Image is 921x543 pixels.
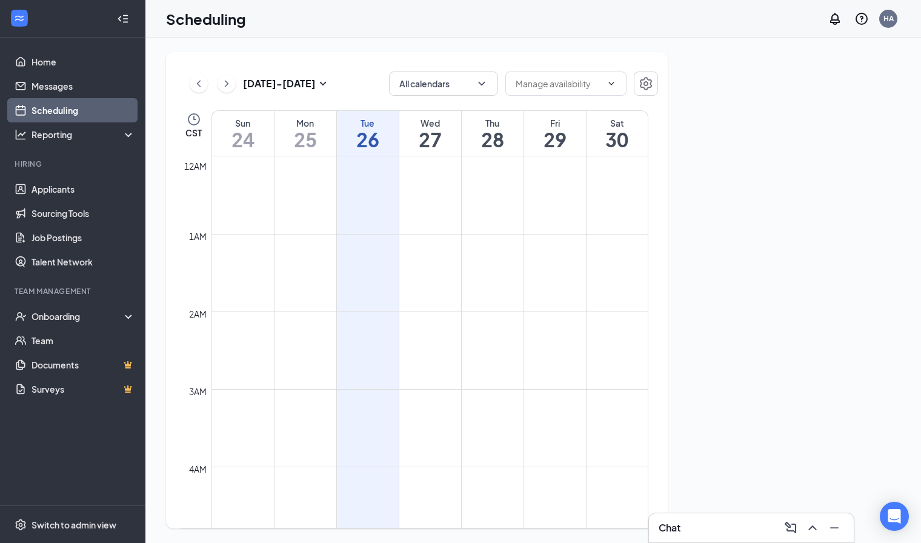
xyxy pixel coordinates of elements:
[221,76,233,91] svg: ChevronRight
[187,385,209,398] div: 3am
[15,159,133,169] div: Hiring
[185,127,202,139] span: CST
[187,112,201,127] svg: Clock
[516,77,602,90] input: Manage availability
[274,111,336,156] a: August 25, 2025
[190,75,208,93] button: ChevronLeft
[117,13,129,25] svg: Collapse
[187,462,209,476] div: 4am
[32,98,135,122] a: Scheduling
[13,12,25,24] svg: WorkstreamLogo
[32,201,135,225] a: Sourcing Tools
[166,8,246,29] h1: Scheduling
[587,129,648,150] h1: 30
[803,518,822,538] button: ChevronUp
[218,75,236,93] button: ChevronRight
[212,129,274,150] h1: 24
[476,78,488,90] svg: ChevronDown
[32,74,135,98] a: Messages
[337,117,399,129] div: Tue
[399,117,461,129] div: Wed
[781,518,800,538] button: ComposeMessage
[32,177,135,201] a: Applicants
[32,519,116,531] div: Switch to admin view
[524,117,586,129] div: Fri
[32,250,135,274] a: Talent Network
[187,307,209,321] div: 2am
[32,310,125,322] div: Onboarding
[607,79,616,88] svg: ChevronDown
[182,159,209,173] div: 12am
[587,117,648,129] div: Sat
[15,310,27,322] svg: UserCheck
[587,111,648,156] a: August 30, 2025
[524,129,586,150] h1: 29
[274,129,336,150] h1: 25
[825,518,844,538] button: Minimize
[524,111,586,156] a: August 29, 2025
[399,111,461,156] a: August 27, 2025
[32,328,135,353] a: Team
[32,353,135,377] a: DocumentsCrown
[399,129,461,150] h1: 27
[316,76,330,91] svg: SmallChevronDown
[883,13,894,24] div: HA
[187,230,209,243] div: 1am
[32,128,136,141] div: Reporting
[193,76,205,91] svg: ChevronLeft
[880,502,909,531] div: Open Intercom Messenger
[337,129,399,150] h1: 26
[243,77,316,90] h3: [DATE] - [DATE]
[462,117,524,129] div: Thu
[32,50,135,74] a: Home
[634,72,658,96] button: Settings
[462,129,524,150] h1: 28
[805,521,820,535] svg: ChevronUp
[15,286,133,296] div: Team Management
[639,76,653,91] svg: Settings
[389,72,498,96] button: All calendarsChevronDown
[15,128,27,141] svg: Analysis
[462,111,524,156] a: August 28, 2025
[212,111,274,156] a: August 24, 2025
[274,117,336,129] div: Mon
[32,225,135,250] a: Job Postings
[659,521,680,535] h3: Chat
[15,519,27,531] svg: Settings
[32,377,135,401] a: SurveysCrown
[783,521,798,535] svg: ComposeMessage
[828,12,842,26] svg: Notifications
[212,117,274,129] div: Sun
[854,12,869,26] svg: QuestionInfo
[827,521,842,535] svg: Minimize
[337,111,399,156] a: August 26, 2025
